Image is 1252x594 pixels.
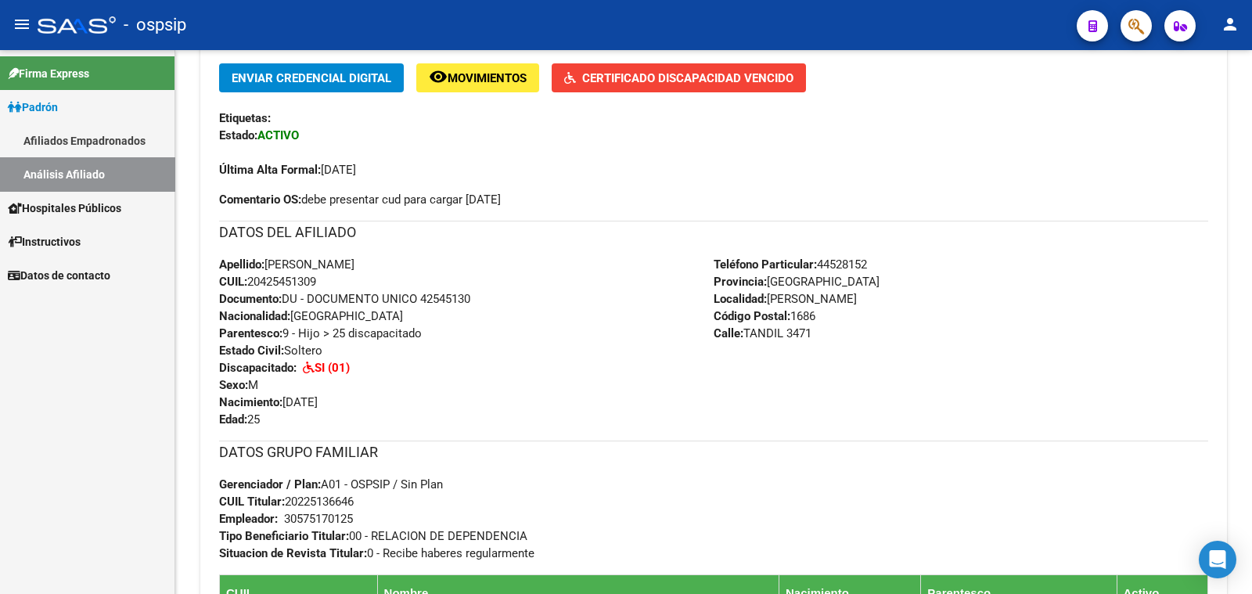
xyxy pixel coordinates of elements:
strong: Teléfono Particular: [714,257,817,272]
strong: Discapacitado: [219,361,297,375]
div: Open Intercom Messenger [1199,541,1236,578]
button: Certificado Discapacidad Vencido [552,63,806,92]
mat-icon: remove_red_eye [429,67,448,86]
span: DU - DOCUMENTO UNICO 42545130 [219,292,470,306]
strong: Apellido: [219,257,264,272]
button: Movimientos [416,63,539,92]
span: - ospsip [124,8,186,42]
strong: Gerenciador / Plan: [219,477,321,491]
strong: Empleador: [219,512,278,526]
span: [PERSON_NAME] [714,292,857,306]
span: 20225136646 [219,495,354,509]
span: Datos de contacto [8,267,110,284]
span: Movimientos [448,71,527,85]
strong: Sexo: [219,378,248,392]
span: M [219,378,258,392]
strong: Documento: [219,292,282,306]
strong: Tipo Beneficiario Titular: [219,529,349,543]
span: Instructivos [8,233,81,250]
strong: CUIL: [219,275,247,289]
strong: Localidad: [714,292,767,306]
span: Firma Express [8,65,89,82]
strong: Código Postal: [714,309,790,323]
span: Padrón [8,99,58,116]
span: [GEOGRAPHIC_DATA] [714,275,880,289]
strong: Nacionalidad: [219,309,290,323]
span: Hospitales Públicos [8,200,121,217]
span: A01 - OSPSIP / Sin Plan [219,477,443,491]
span: TANDIL 3471 [714,326,811,340]
strong: Estado: [219,128,257,142]
span: 44528152 [714,257,867,272]
strong: Etiquetas: [219,111,271,125]
strong: Provincia: [714,275,767,289]
span: 25 [219,412,260,427]
span: [GEOGRAPHIC_DATA] [219,309,403,323]
span: 1686 [714,309,815,323]
strong: Comentario OS: [219,193,301,207]
span: Soltero [219,344,322,358]
h3: DATOS DEL AFILIADO [219,221,1208,243]
button: Enviar Credencial Digital [219,63,404,92]
span: 0 - Recibe haberes regularmente [219,546,534,560]
strong: Última Alta Formal: [219,163,321,177]
span: debe presentar cud para cargar [DATE] [219,191,501,208]
strong: Situacion de Revista Titular: [219,546,367,560]
span: 9 - Hijo > 25 discapacitado [219,326,422,340]
strong: Estado Civil: [219,344,284,358]
div: 30575170125 [284,510,353,527]
strong: ACTIVO [257,128,299,142]
mat-icon: person [1221,15,1239,34]
strong: Calle: [714,326,743,340]
span: 00 - RELACION DE DEPENDENCIA [219,529,527,543]
strong: Parentesco: [219,326,282,340]
span: 20425451309 [219,275,316,289]
span: Certificado Discapacidad Vencido [582,71,793,85]
span: [PERSON_NAME] [219,257,354,272]
strong: Edad: [219,412,247,427]
h3: DATOS GRUPO FAMILIAR [219,441,1208,463]
span: Enviar Credencial Digital [232,71,391,85]
span: [DATE] [219,163,356,177]
strong: SI (01) [315,361,350,375]
strong: Nacimiento: [219,395,282,409]
strong: CUIL Titular: [219,495,285,509]
span: [DATE] [219,395,318,409]
mat-icon: menu [13,15,31,34]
